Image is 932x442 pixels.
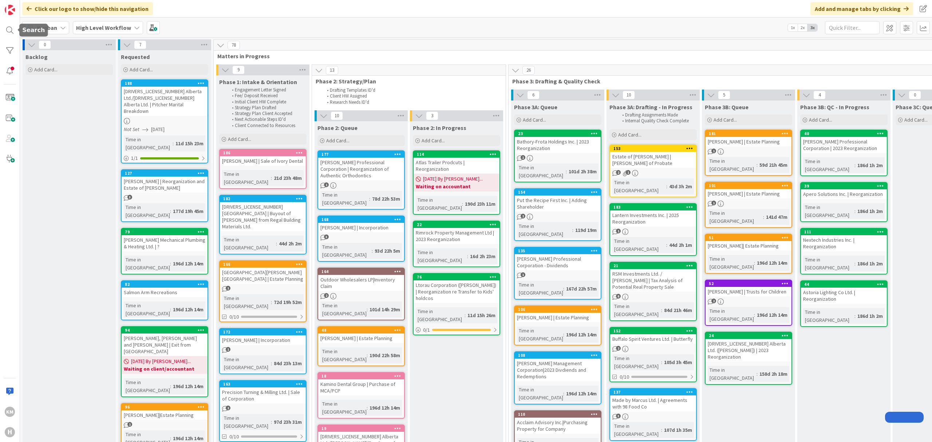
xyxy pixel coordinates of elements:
div: 11d 15h 23m [174,139,205,147]
a: 94[PERSON_NAME], [PERSON_NAME] and [PERSON_NAME] | Exit from [GEOGRAPHIC_DATA][DATE] By [PERSON_N... [121,326,208,397]
a: 51[PERSON_NAME]| Estate PlanningTime in [GEOGRAPHIC_DATA]:196d 12h 14m [705,234,792,274]
a: 79[PERSON_NAME] Mechanical Plumbing & Heating Ltd. | ?Time in [GEOGRAPHIC_DATA]:196d 12h 14m [121,228,208,275]
div: Buffalo Spirit Ventures Ltd. | Butterfly [610,334,696,344]
div: Time in [GEOGRAPHIC_DATA] [708,157,757,173]
div: Time in [GEOGRAPHIC_DATA] [612,302,661,318]
div: 166[GEOGRAPHIC_DATA][PERSON_NAME][GEOGRAPHIC_DATA] | Estate Planning [220,261,306,284]
div: 181[PERSON_NAME] | Estate Planning [706,130,791,146]
div: Time in [GEOGRAPHIC_DATA] [320,191,369,207]
span: : [754,311,755,319]
div: 154 [518,190,601,195]
div: Time in [GEOGRAPHIC_DATA] [517,281,563,297]
div: Time in [GEOGRAPHIC_DATA] [517,222,572,238]
div: 94 [122,327,208,334]
div: Time in [GEOGRAPHIC_DATA] [517,327,563,343]
div: 101d 14h 29m [368,305,402,313]
div: 108 [518,353,601,358]
div: 168[PERSON_NAME] | Incorporation [318,216,404,232]
div: 44 [801,281,887,288]
span: 2 [616,170,621,175]
div: 172 [223,329,306,335]
div: 111 [804,229,887,234]
div: Time in [GEOGRAPHIC_DATA] [124,256,170,272]
span: Add Card... [326,137,349,144]
div: 181 [709,131,791,136]
span: : [757,161,758,169]
div: 21 [610,263,696,269]
div: [PERSON_NAME] | Estate Planning [318,334,404,343]
span: : [854,312,856,320]
span: : [563,285,564,293]
div: 183 [613,205,696,210]
div: 52 [709,281,791,286]
div: Time in [GEOGRAPHIC_DATA] [320,243,372,259]
b: Waiting on accountant [416,183,497,190]
div: 135 [518,248,601,253]
span: 1 [626,170,631,175]
div: Nextech Industries Inc. | Reorganization [801,235,887,251]
div: 48 [318,327,404,334]
span: : [754,259,755,267]
span: 1 [226,347,230,352]
div: [PERSON_NAME] Professional Corporation | 2023 Reorganization [801,137,887,153]
div: Rimrock Property Management Ltd | 2023 Reorganization [414,228,499,244]
span: : [661,306,662,314]
img: Visit kanbanzone.com [5,5,15,15]
span: : [661,358,662,366]
span: : [276,240,277,248]
span: : [367,351,368,359]
span: : [367,305,368,313]
div: 181 [706,130,791,137]
div: Time in [GEOGRAPHIC_DATA] [708,209,763,225]
div: 168 [321,217,404,222]
div: Ltorau Corporation ([PERSON_NAME]) | Reorganization re Transfer to Kids' holdcos [414,280,499,303]
div: 182 [220,196,306,202]
div: 108 [515,352,601,359]
span: 1 [711,201,716,205]
div: 186 [223,150,306,155]
span: Add Card... [618,131,641,138]
div: 166 [223,262,306,267]
span: Add Card... [422,137,445,144]
div: 51 [709,235,791,240]
div: 101[PERSON_NAME] | Estate Planning [706,182,791,198]
div: [PERSON_NAME] Mechanical Plumbing & Heating Ltd. | ? [122,235,208,251]
div: 16d 2h 23m [468,252,497,260]
div: 94 [125,328,208,333]
div: [PERSON_NAME] | Trusts for Children [706,287,791,296]
div: [PERSON_NAME] | Reorganization and Estate of [PERSON_NAME] [122,177,208,193]
div: RSM Investments Ltd. / [PERSON_NAME] | Tax Analysis of Potential Real Property Sale [610,269,696,292]
div: 22 [417,222,499,227]
div: 40 [801,130,887,137]
a: 166[GEOGRAPHIC_DATA][PERSON_NAME][GEOGRAPHIC_DATA] | Estate PlanningTime in [GEOGRAPHIC_DATA]:72d... [219,260,307,322]
div: 82Salmon Arm Recreations [122,281,208,297]
span: 0 / 1 [423,326,430,334]
div: 196d 12h 14m [564,331,599,339]
a: 168[PERSON_NAME] | IncorporationTime in [GEOGRAPHIC_DATA]:93d 22h 5m [317,216,405,262]
div: 111 [801,229,887,235]
div: 93d 22h 5m [373,247,402,255]
div: Time in [GEOGRAPHIC_DATA] [320,347,367,363]
div: 21d 23h 48m [272,174,304,182]
div: 196d 12h 14m [171,260,205,268]
div: 114 [417,152,499,157]
div: 141d 47m [764,213,789,221]
div: 84d 21h 46m [662,306,694,314]
a: 40[PERSON_NAME] Professional Corporation | 2023 ReorganizationTime in [GEOGRAPHIC_DATA]:186d 1h 2m [800,130,888,176]
div: 190d 22h 58m [368,351,402,359]
div: 44 [804,282,887,287]
div: Time in [GEOGRAPHIC_DATA] [803,157,854,173]
div: [PERSON_NAME] Professional Corporation | Reorganization of Authentic Orthodontics [318,158,404,180]
span: 3 [127,195,132,200]
div: 135 [515,248,601,254]
div: 127 [122,170,208,177]
a: 153Estate of [PERSON_NAME] | [PERSON_NAME] of ProbateTime in [GEOGRAPHIC_DATA]:43d 3h 2m [609,145,697,197]
span: : [666,241,667,249]
div: Time in [GEOGRAPHIC_DATA] [222,355,271,371]
div: 172[PERSON_NAME] | Incorporation [220,329,306,345]
div: 127 [125,171,208,176]
span: : [170,305,171,313]
div: [PERSON_NAME], [PERSON_NAME] and [PERSON_NAME] | Exit from [GEOGRAPHIC_DATA] [122,334,208,356]
div: 152 [610,328,696,334]
div: 177 [321,152,404,157]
